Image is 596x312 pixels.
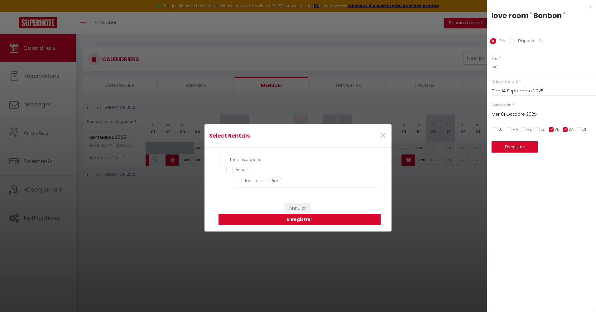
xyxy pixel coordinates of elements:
[492,102,512,108] label: Date de fin
[245,177,281,184] span: love room' Pink '
[526,127,531,133] span: ME
[209,131,325,140] h4: Select Rentals
[569,127,574,133] span: SA
[285,203,310,214] button: Annuler
[219,214,381,226] button: Enregistrer
[487,3,591,11] div: x
[379,129,387,143] button: Close
[492,141,538,153] button: Enregistrer
[512,127,518,133] span: MA
[555,127,559,133] span: VE
[492,11,591,21] div: love room ' Bonbon '
[498,127,502,133] span: LU
[492,56,498,62] label: Prix
[515,38,542,45] label: Disponibilité
[379,126,387,145] span: ×
[496,38,506,45] label: Prix
[492,79,518,85] label: Date de début
[541,127,545,133] span: JE
[583,127,586,133] span: DI
[5,2,24,21] button: Ouvrir le widget de chat LiveChat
